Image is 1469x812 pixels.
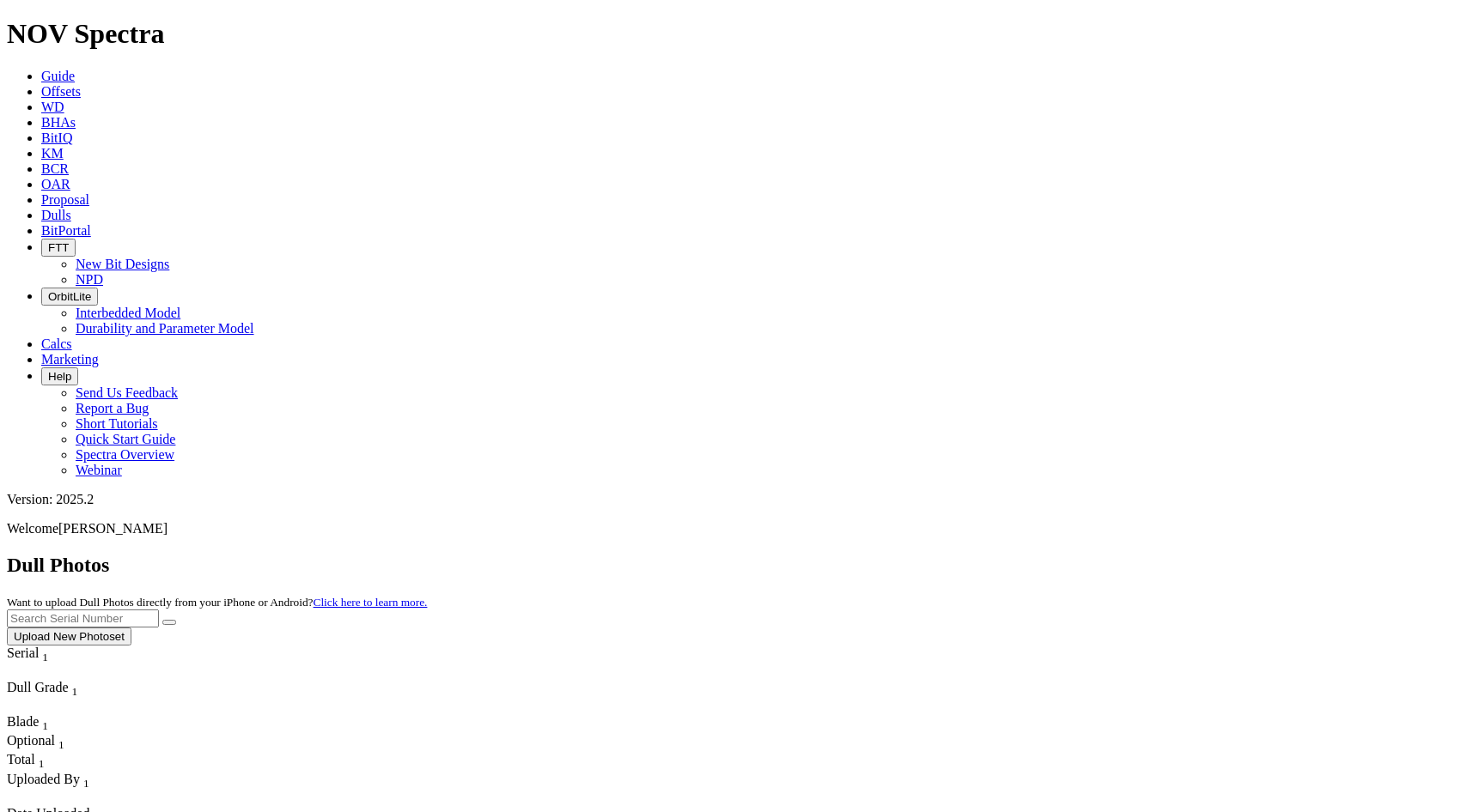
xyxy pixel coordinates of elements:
[7,714,67,733] div: Blade Sort None
[76,447,174,462] a: Spectra Overview
[48,241,69,254] span: FTT
[41,177,70,191] a: OAR
[7,609,159,627] input: Search Serial Number
[41,239,76,257] button: FTT
[41,146,64,161] a: KM
[7,492,1462,507] div: Version: 2025.2
[7,714,67,733] div: Sort None
[42,714,48,729] span: Sort None
[76,416,158,431] a: Short Tutorials
[41,367,78,385] button: Help
[48,290,91,303] span: OrbitLite
[42,645,48,660] span: Sort None
[7,521,1462,536] p: Welcome
[76,385,178,400] a: Send Us Feedback
[7,699,127,714] div: Column Menu
[76,401,149,415] a: Report a Bug
[41,288,98,306] button: OrbitLite
[7,752,67,771] div: Total Sort None
[58,738,64,751] sub: 1
[7,733,67,752] div: Optional Sort None
[7,752,67,771] div: Sort None
[7,733,67,752] div: Sort None
[7,772,133,791] div: Uploaded By Sort None
[7,714,39,729] span: Blade
[41,208,71,222] a: Dulls
[41,352,99,367] a: Marketing
[76,321,254,336] a: Durability and Parameter Model
[39,758,45,771] sub: 1
[7,680,69,694] span: Dull Grade
[83,777,89,790] sub: 1
[41,192,89,207] a: Proposal
[7,554,1462,577] h2: Dull Photos
[41,115,76,130] a: BHAs
[58,521,168,536] span: [PERSON_NAME]
[58,733,64,748] span: Sort None
[72,680,78,694] span: Sort None
[7,627,131,645] button: Upload New Photoset
[41,84,81,99] a: Offsets
[7,752,35,767] span: Total
[41,130,72,145] a: BitIQ
[39,752,45,767] span: Sort None
[7,772,133,806] div: Sort None
[7,596,427,609] small: Want to upload Dull Photos directly from your iPhone or Android?
[7,18,1462,50] h1: NOV Spectra
[41,69,75,83] a: Guide
[76,432,175,446] a: Quick Start Guide
[41,161,69,176] a: BCR
[42,719,48,732] sub: 1
[76,272,103,287] a: NPD
[76,257,169,271] a: New Bit Designs
[7,664,80,680] div: Column Menu
[76,306,180,320] a: Interbedded Model
[76,463,122,477] a: Webinar
[7,645,80,664] div: Serial Sort None
[314,596,428,609] a: Click here to learn more.
[42,651,48,664] sub: 1
[41,336,72,351] a: Calcs
[72,685,78,698] sub: 1
[41,100,64,114] a: WD
[7,680,127,699] div: Dull Grade Sort None
[7,772,80,786] span: Uploaded By
[48,370,71,383] span: Help
[7,791,133,806] div: Column Menu
[7,645,39,660] span: Serial
[7,733,55,748] span: Optional
[83,772,89,786] span: Sort None
[41,223,91,238] a: BitPortal
[7,680,127,714] div: Sort None
[7,645,80,680] div: Sort None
